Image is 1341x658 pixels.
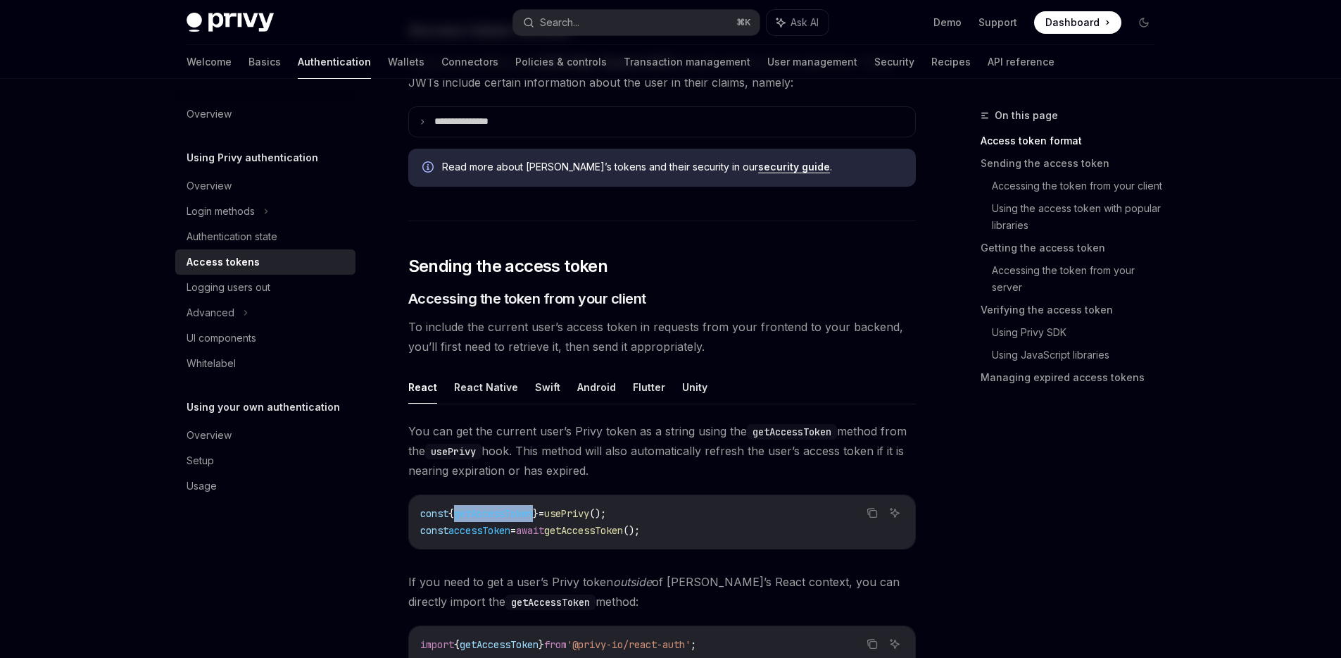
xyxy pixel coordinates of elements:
[544,507,589,520] span: usePrivy
[540,14,579,31] div: Search...
[933,15,962,30] a: Demo
[175,173,355,199] a: Overview
[408,371,437,404] button: React
[187,304,234,321] div: Advanced
[298,45,371,79] a: Authentication
[187,427,232,444] div: Overview
[516,524,544,537] span: await
[187,13,274,32] img: dark logo
[513,10,760,35] button: Search...⌘K
[624,45,750,79] a: Transaction management
[535,371,560,404] button: Swift
[448,524,510,537] span: accessToken
[1034,11,1121,34] a: Dashboard
[187,478,217,495] div: Usage
[1133,11,1155,34] button: Toggle dark mode
[187,228,277,245] div: Authentication state
[187,149,318,166] h5: Using Privy authentication
[454,371,518,404] button: React Native
[691,638,696,651] span: ;
[981,366,1166,389] a: Managing expired access tokens
[736,17,751,28] span: ⌘ K
[577,371,616,404] button: Android
[175,423,355,448] a: Overview
[682,371,707,404] button: Unity
[567,638,691,651] span: '@privy-io/react-auth'
[425,444,481,459] code: usePrivy
[175,224,355,249] a: Authentication state
[589,507,606,520] span: ();
[460,638,539,651] span: getAccessToken
[767,45,857,79] a: User management
[454,507,533,520] span: getAccessToken
[175,351,355,376] a: Whitelabel
[539,638,544,651] span: }
[992,321,1166,344] a: Using Privy SDK
[187,399,340,416] h5: Using your own authentication
[420,524,448,537] span: const
[175,275,355,300] a: Logging users out
[442,160,902,174] span: Read more about [PERSON_NAME]’s tokens and their security in our .
[187,355,236,372] div: Whitelabel
[886,635,904,653] button: Ask AI
[175,325,355,351] a: UI components
[544,638,567,651] span: from
[187,279,270,296] div: Logging users out
[505,595,596,610] code: getAccessToken
[408,421,916,480] span: You can get the current user’s Privy token as a string using the method from the hook. This metho...
[448,507,454,520] span: {
[791,15,819,30] span: Ask AI
[187,203,255,220] div: Login methods
[747,424,837,440] code: getAccessToken
[408,289,646,309] span: Accessing the token from your client
[1045,15,1100,30] span: Dashboard
[992,259,1166,299] a: Accessing the token from your server
[874,45,914,79] a: Security
[420,507,448,520] span: const
[613,575,652,589] em: outside
[633,371,665,404] button: Flutter
[931,45,971,79] a: Recipes
[187,45,232,79] a: Welcome
[510,524,516,537] span: =
[441,45,498,79] a: Connectors
[408,572,916,612] span: If you need to get a user’s Privy token of [PERSON_NAME]’s React context, you can directly import...
[981,237,1166,259] a: Getting the access token
[544,524,623,537] span: getAccessToken
[187,254,260,271] div: Access tokens
[758,161,830,173] a: security guide
[863,635,881,653] button: Copy the contents from the code block
[767,10,829,35] button: Ask AI
[408,317,916,356] span: To include the current user’s access token in requests from your frontend to your backend, you’ll...
[863,504,881,522] button: Copy the contents from the code block
[886,504,904,522] button: Ask AI
[388,45,424,79] a: Wallets
[539,507,544,520] span: =
[992,197,1166,237] a: Using the access token with popular libraries
[175,473,355,499] a: Usage
[515,45,607,79] a: Policies & controls
[623,524,640,537] span: ();
[533,507,539,520] span: }
[422,161,436,175] svg: Info
[454,638,460,651] span: {
[187,106,232,123] div: Overview
[981,152,1166,175] a: Sending the access token
[420,638,454,651] span: import
[992,344,1166,366] a: Using JavaScript libraries
[408,255,608,278] span: Sending the access token
[981,299,1166,321] a: Verifying the access token
[978,15,1017,30] a: Support
[175,101,355,127] a: Overview
[981,130,1166,152] a: Access token format
[187,452,214,469] div: Setup
[988,45,1054,79] a: API reference
[175,448,355,473] a: Setup
[175,249,355,275] a: Access tokens
[992,175,1166,197] a: Accessing the token from your client
[995,107,1058,124] span: On this page
[187,330,256,347] div: UI components
[248,45,281,79] a: Basics
[187,178,232,194] div: Overview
